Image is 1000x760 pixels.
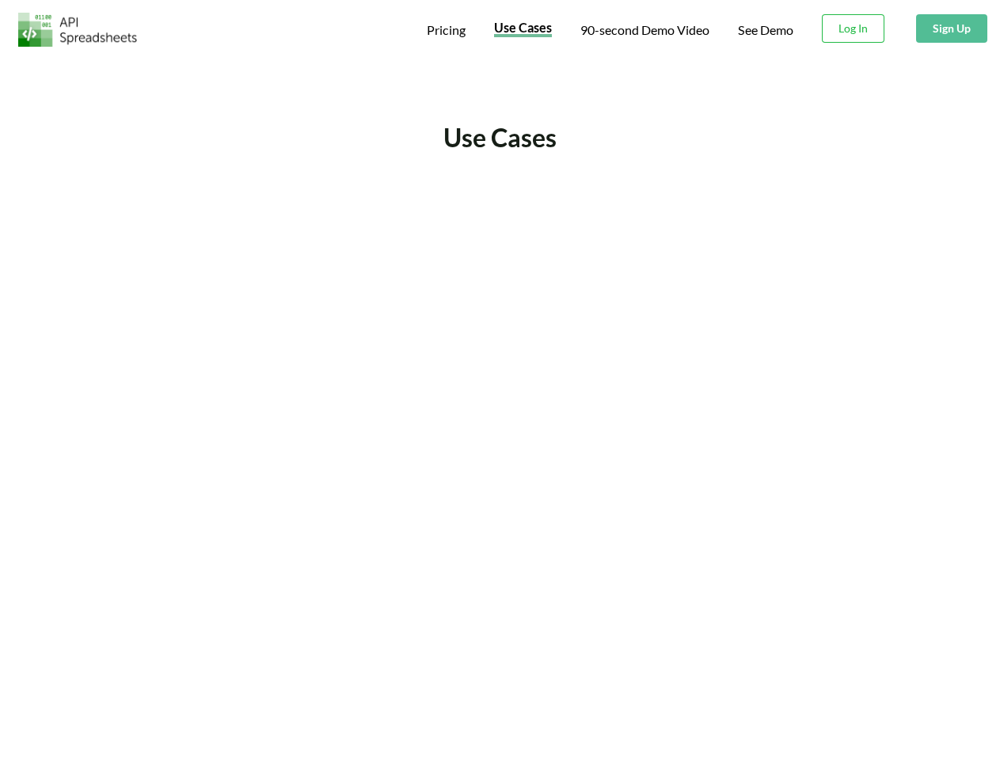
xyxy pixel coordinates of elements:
[580,24,709,36] span: 90-second Demo Video
[427,22,466,37] span: Pricing
[822,14,884,43] button: Log In
[18,13,137,47] img: Logo.png
[916,14,987,43] button: Sign Up
[295,119,705,157] div: Use Cases
[494,20,552,35] span: Use Cases
[738,22,793,39] a: See Demo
